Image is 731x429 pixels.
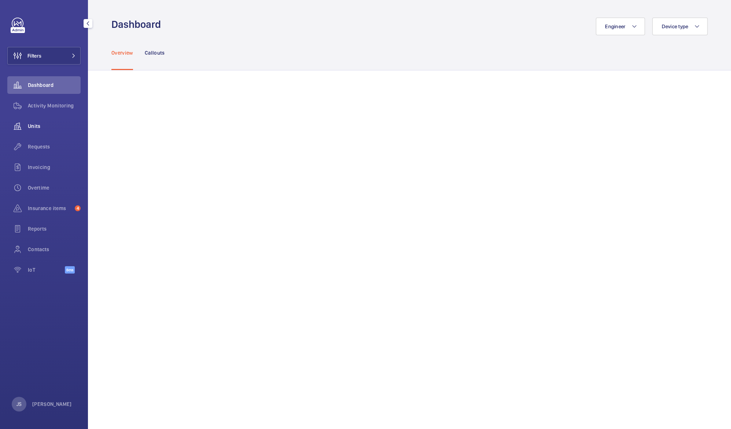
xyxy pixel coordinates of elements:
p: JS [16,400,22,408]
p: Callouts [145,49,165,56]
span: Units [28,122,81,130]
span: Activity Monitoring [28,102,81,109]
span: 4 [75,205,81,211]
button: Device type [652,18,708,35]
span: Contacts [28,246,81,253]
button: Engineer [596,18,645,35]
span: Overtime [28,184,81,191]
span: Requests [28,143,81,150]
p: Overview [111,49,133,56]
span: Beta [65,266,75,274]
span: Dashboard [28,81,81,89]
h1: Dashboard [111,18,165,31]
span: Invoicing [28,164,81,171]
span: Filters [27,52,41,59]
span: Reports [28,225,81,232]
span: Insurance items [28,205,72,212]
p: [PERSON_NAME] [32,400,72,408]
span: IoT [28,266,65,274]
button: Filters [7,47,81,65]
span: Engineer [605,23,625,29]
span: Device type [661,23,688,29]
